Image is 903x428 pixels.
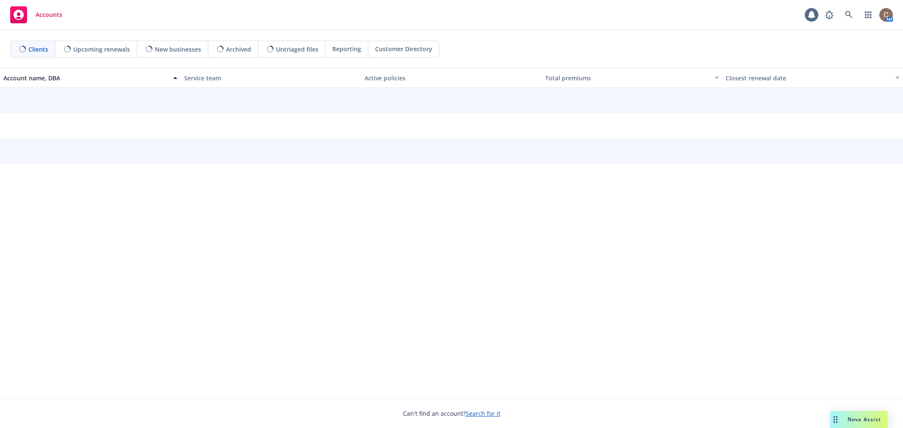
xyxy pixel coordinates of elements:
span: Untriaged files [276,45,318,54]
div: Account name, DBA [3,74,168,82]
img: photo [879,8,893,22]
a: Report a Bug [821,6,838,23]
span: Reporting [332,44,361,53]
div: Total premiums [545,74,710,82]
div: Closest renewal date [726,74,890,82]
button: Total premiums [542,68,723,88]
a: Accounts [7,3,66,27]
span: Nova Assist [848,416,881,423]
a: Switch app [860,6,877,23]
span: Can't find an account? [403,409,500,418]
button: Active policies [361,68,542,88]
div: Drag to move [830,411,841,428]
button: Nova Assist [830,411,888,428]
a: Search for it [466,409,500,417]
span: Upcoming renewals [73,45,130,54]
span: Customer Directory [375,44,432,53]
a: Search [840,6,857,23]
button: Service team [181,68,362,88]
span: Archived [226,45,251,54]
button: Closest renewal date [722,68,903,88]
div: Service team [184,74,358,82]
div: Active policies [365,74,538,82]
span: New businesses [155,45,201,54]
span: Clients [28,45,48,54]
span: Accounts [36,11,62,18]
